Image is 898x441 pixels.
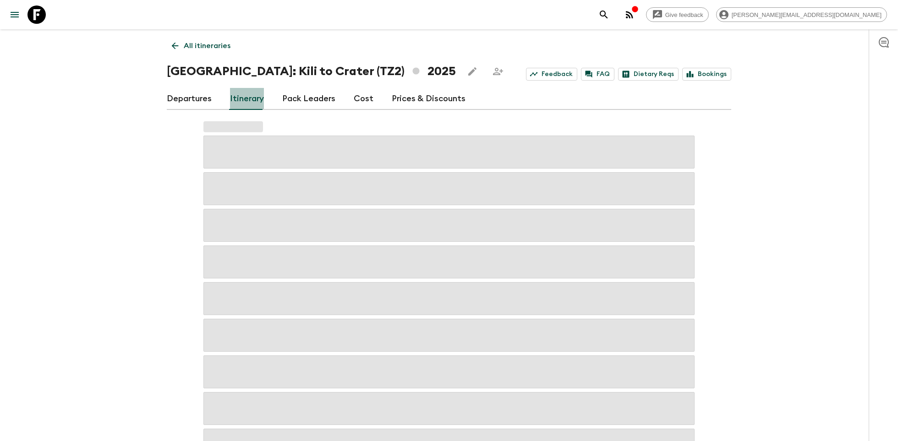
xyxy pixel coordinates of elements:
div: [PERSON_NAME][EMAIL_ADDRESS][DOMAIN_NAME] [716,7,887,22]
a: Feedback [526,68,577,81]
a: Cost [354,88,373,110]
span: [PERSON_NAME][EMAIL_ADDRESS][DOMAIN_NAME] [727,11,887,18]
button: search adventures [595,5,613,24]
span: Give feedback [660,11,708,18]
a: FAQ [581,68,614,81]
button: Edit this itinerary [463,62,482,81]
a: Prices & Discounts [392,88,465,110]
a: Departures [167,88,212,110]
button: menu [5,5,24,24]
a: Dietary Reqs [618,68,679,81]
p: All itineraries [184,40,230,51]
a: All itineraries [167,37,235,55]
a: Bookings [682,68,731,81]
a: Itinerary [230,88,264,110]
h1: [GEOGRAPHIC_DATA]: Kili to Crater (TZ2) 2025 [167,62,456,81]
a: Give feedback [646,7,709,22]
span: Share this itinerary [489,62,507,81]
a: Pack Leaders [282,88,335,110]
